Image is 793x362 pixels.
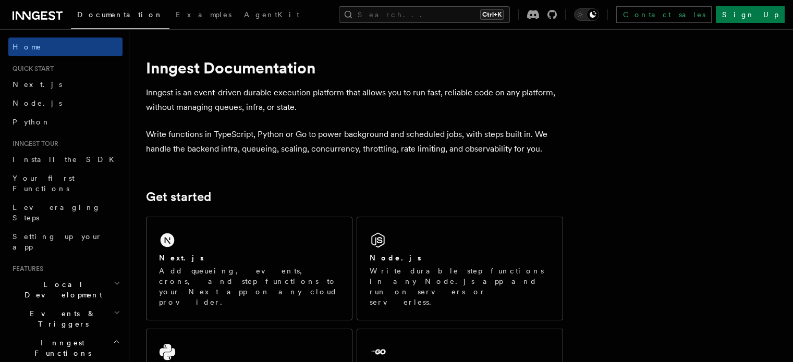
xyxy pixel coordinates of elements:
[13,155,120,164] span: Install the SDK
[13,203,101,222] span: Leveraging Steps
[8,65,54,73] span: Quick start
[8,227,123,256] a: Setting up your app
[8,338,113,358] span: Inngest Functions
[146,58,563,77] h1: Inngest Documentation
[176,10,231,19] span: Examples
[13,174,75,193] span: Your first Functions
[8,265,43,273] span: Features
[8,140,58,148] span: Inngest tour
[8,150,123,169] a: Install the SDK
[8,113,123,131] a: Python
[71,3,169,29] a: Documentation
[13,42,42,52] span: Home
[8,308,114,329] span: Events & Triggers
[13,80,62,89] span: Next.js
[574,8,599,21] button: Toggle dark mode
[77,10,163,19] span: Documentation
[370,253,421,263] h2: Node.js
[146,85,563,115] p: Inngest is an event-driven durable execution platform that allows you to run fast, reliable code ...
[169,3,238,28] a: Examples
[146,190,211,204] a: Get started
[370,266,550,307] p: Write durable step functions in any Node.js app and run on servers or serverless.
[339,6,510,23] button: Search...Ctrl+K
[8,75,123,94] a: Next.js
[616,6,712,23] a: Contact sales
[13,232,102,251] span: Setting up your app
[13,118,51,126] span: Python
[357,217,563,320] a: Node.jsWrite durable step functions in any Node.js app and run on servers or serverless.
[244,10,299,19] span: AgentKit
[146,127,563,156] p: Write functions in TypeScript, Python or Go to power background and scheduled jobs, with steps bu...
[480,9,504,20] kbd: Ctrl+K
[8,38,123,56] a: Home
[8,304,123,333] button: Events & Triggers
[8,198,123,227] a: Leveraging Steps
[146,217,352,320] a: Next.jsAdd queueing, events, crons, and step functions to your Next app on any cloud provider.
[716,6,785,23] a: Sign Up
[8,275,123,304] button: Local Development
[8,169,123,198] a: Your first Functions
[8,279,114,300] span: Local Development
[13,99,62,107] span: Node.js
[238,3,306,28] a: AgentKit
[8,94,123,113] a: Node.js
[159,253,204,263] h2: Next.js
[159,266,339,307] p: Add queueing, events, crons, and step functions to your Next app on any cloud provider.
